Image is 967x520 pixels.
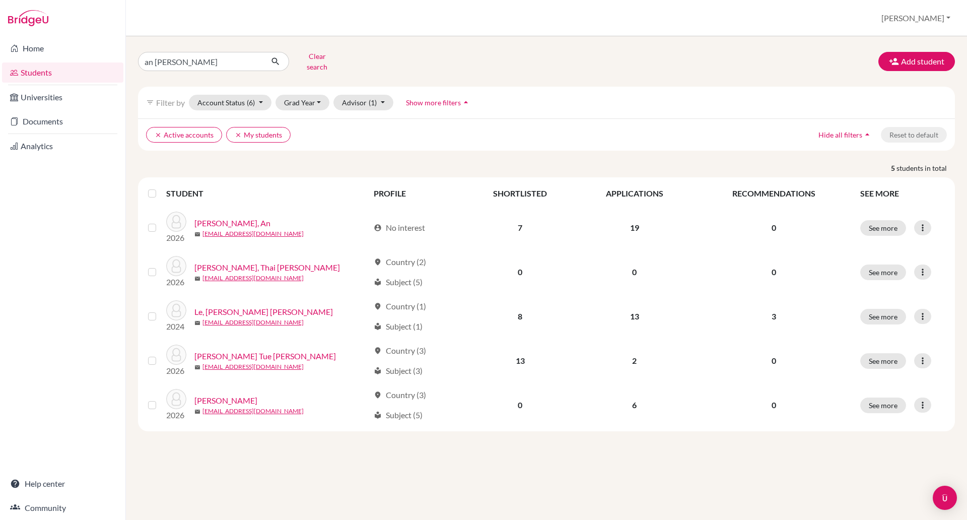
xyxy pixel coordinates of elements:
span: location_on [374,258,382,266]
td: 13 [576,294,693,339]
a: Documents [2,111,123,132]
strong: 5 [891,163,896,173]
button: See more [860,265,906,280]
button: Account Status(6) [189,95,271,110]
td: 7 [464,206,576,250]
button: Add student [878,52,955,71]
button: Show more filtersarrow_drop_up [397,95,479,110]
span: location_on [374,347,382,355]
th: RECOMMENDATIONS [694,181,854,206]
button: Clear search [289,48,345,75]
a: Le, [PERSON_NAME] [PERSON_NAME] [194,306,333,318]
td: 13 [464,339,576,383]
td: 2 [576,339,693,383]
i: clear [155,132,162,139]
div: Country (1) [374,300,426,312]
span: mail [194,364,200,370]
span: Filter by [156,98,185,107]
button: Reset to default [881,127,947,143]
div: Subject (5) [374,409,423,421]
p: 0 [700,399,848,411]
div: Country (2) [374,256,426,268]
a: Students [2,62,123,83]
img: Le, Hoang Minh Anh [166,300,186,320]
a: [EMAIL_ADDRESS][DOMAIN_NAME] [202,318,304,327]
button: clearMy students [226,127,291,143]
div: Subject (3) [374,365,423,377]
th: APPLICATIONS [576,181,693,206]
th: SHORTLISTED [464,181,576,206]
a: [EMAIL_ADDRESS][DOMAIN_NAME] [202,274,304,283]
td: 8 [464,294,576,339]
td: 19 [576,206,693,250]
img: Nguyen, Hoang Tue Anh [166,345,186,365]
div: Subject (5) [374,276,423,288]
span: mail [194,320,200,326]
button: See more [860,220,906,236]
p: 0 [700,222,848,234]
a: Community [2,498,123,518]
a: [PERSON_NAME], An [194,217,270,229]
p: 0 [700,266,848,278]
a: [EMAIL_ADDRESS][DOMAIN_NAME] [202,362,304,371]
a: [PERSON_NAME], Thai [PERSON_NAME] [194,262,340,274]
button: See more [860,353,906,369]
td: 0 [576,250,693,294]
p: 2026 [166,276,186,288]
span: students in total [896,163,955,173]
a: Analytics [2,136,123,156]
a: Help center [2,474,123,494]
span: local_library [374,322,382,331]
i: clear [235,132,242,139]
a: Home [2,38,123,58]
i: arrow_drop_up [862,129,872,140]
td: 0 [464,383,576,427]
div: No interest [374,222,425,234]
a: [PERSON_NAME] Tue [PERSON_NAME] [194,350,336,362]
i: filter_list [146,98,154,106]
th: PROFILE [368,181,464,206]
a: Universities [2,87,123,107]
span: Hide all filters [818,131,862,139]
span: local_library [374,367,382,375]
button: Advisor(1) [333,95,393,110]
span: account_circle [374,224,382,232]
p: 2026 [166,232,186,244]
span: local_library [374,411,382,419]
img: Hoang, An [166,212,186,232]
span: mail [194,409,200,415]
input: Find student by name... [138,52,263,71]
p: 3 [700,310,848,322]
button: See more [860,398,906,413]
img: Bridge-U [8,10,48,26]
span: location_on [374,302,382,310]
button: Hide all filtersarrow_drop_up [810,127,881,143]
span: mail [194,276,200,282]
th: SEE MORE [854,181,951,206]
span: local_library [374,278,382,286]
td: 0 [464,250,576,294]
a: [PERSON_NAME] [194,395,257,407]
button: See more [860,309,906,324]
p: 2024 [166,320,186,333]
img: Hoang, Thai Anh [166,256,186,276]
span: location_on [374,391,382,399]
th: STUDENT [166,181,368,206]
p: 0 [700,355,848,367]
span: (6) [247,98,255,107]
div: Open Intercom Messenger [933,486,957,510]
button: Grad Year [275,95,330,110]
a: [EMAIL_ADDRESS][DOMAIN_NAME] [202,229,304,238]
div: Country (3) [374,345,426,357]
a: [EMAIL_ADDRESS][DOMAIN_NAME] [202,407,304,416]
button: [PERSON_NAME] [877,9,955,28]
button: clearActive accounts [146,127,222,143]
span: (1) [369,98,377,107]
div: Subject (1) [374,320,423,333]
div: Country (3) [374,389,426,401]
img: Phung, Nam-Anh Hoang [166,389,186,409]
p: 2026 [166,409,186,421]
td: 6 [576,383,693,427]
span: mail [194,231,200,237]
p: 2026 [166,365,186,377]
